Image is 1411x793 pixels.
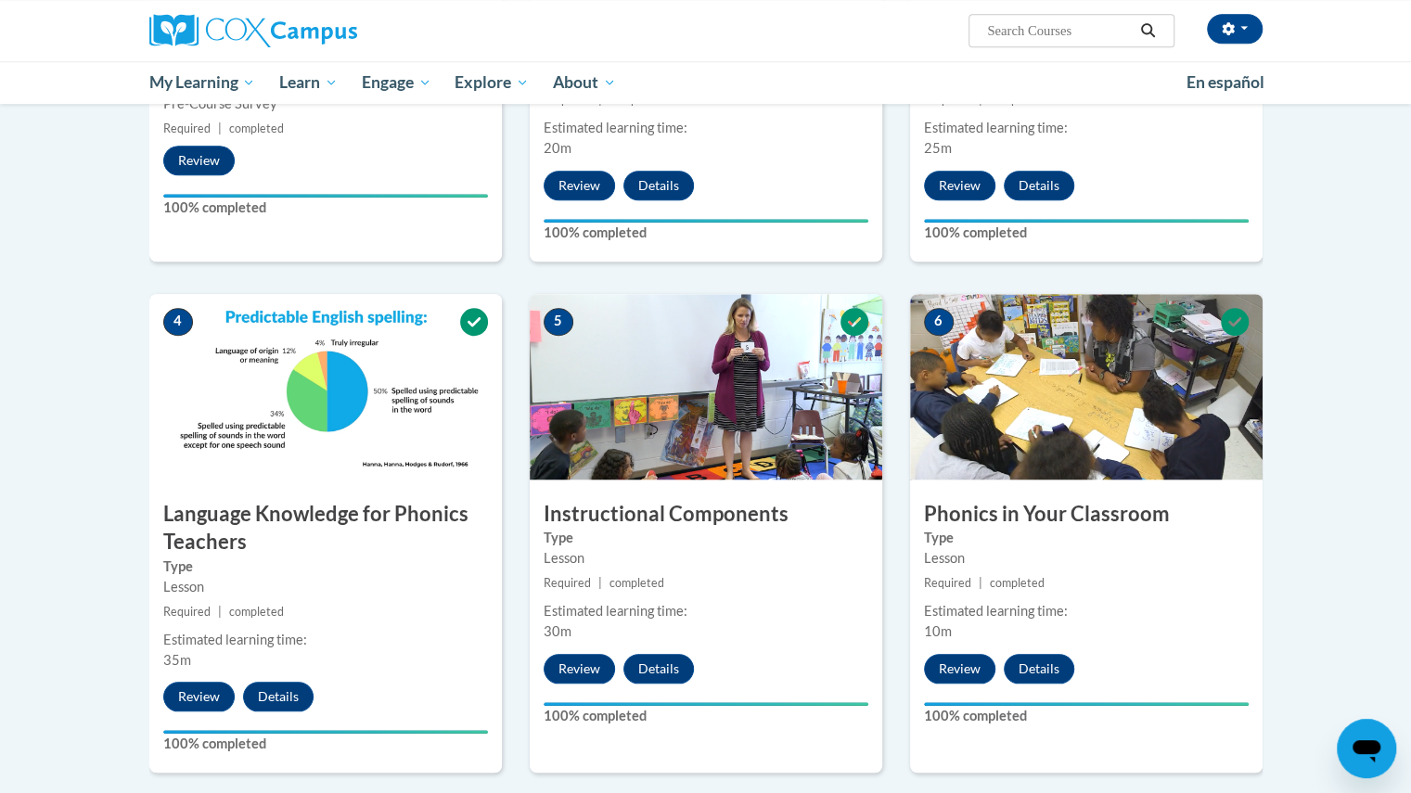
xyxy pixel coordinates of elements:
span: En español [1187,72,1264,92]
span: completed [229,122,284,135]
span: My Learning [148,71,255,94]
div: Estimated learning time: [544,601,868,621]
div: Estimated learning time: [163,630,488,650]
span: Required [924,576,971,590]
div: Your progress [924,702,1249,706]
span: completed [609,576,664,590]
span: Learn [279,71,338,94]
a: Learn [267,61,350,104]
span: | [598,576,602,590]
button: Review [544,654,615,684]
span: | [218,605,222,619]
span: 30m [544,623,571,639]
div: Estimated learning time: [924,118,1249,138]
a: About [541,61,628,104]
div: Your progress [163,730,488,734]
div: Your progress [163,194,488,198]
iframe: Button to launch messaging window [1337,719,1396,778]
label: Type [163,556,488,577]
span: | [979,576,982,590]
div: Your progress [924,219,1249,223]
input: Search Courses [985,19,1134,42]
span: About [553,71,616,94]
a: My Learning [137,61,268,104]
label: 100% completed [924,706,1249,726]
span: 6 [924,308,954,336]
img: Course Image [530,294,882,480]
span: completed [990,576,1045,590]
a: Explore [443,61,541,104]
h3: Language Knowledge for Phonics Teachers [149,500,502,557]
a: Engage [350,61,443,104]
label: Type [544,528,868,548]
div: Lesson [544,548,868,569]
div: Estimated learning time: [544,118,868,138]
a: En español [1174,63,1276,102]
div: Lesson [163,577,488,597]
span: 10m [924,623,952,639]
div: Pre-Course Survey [163,94,488,114]
button: Search [1134,19,1161,42]
span: completed [229,605,284,619]
div: Your progress [544,219,868,223]
span: Explore [455,71,529,94]
label: Type [924,528,1249,548]
h3: Instructional Components [530,500,882,529]
label: 100% completed [163,198,488,218]
span: 4 [163,308,193,336]
span: | [218,122,222,135]
button: Details [243,682,314,711]
span: 5 [544,308,573,336]
span: 25m [924,140,952,156]
button: Review [544,171,615,200]
label: 100% completed [163,734,488,754]
label: 100% completed [544,223,868,243]
span: Required [544,576,591,590]
div: Lesson [924,548,1249,569]
label: 100% completed [544,706,868,726]
button: Review [163,682,235,711]
span: 35m [163,652,191,668]
button: Review [924,171,995,200]
button: Review [924,654,995,684]
button: Details [1004,171,1074,200]
span: Required [163,605,211,619]
button: Details [1004,654,1074,684]
button: Review [163,146,235,175]
div: Estimated learning time: [924,601,1249,621]
span: Engage [362,71,431,94]
span: 20m [544,140,571,156]
div: Main menu [122,61,1290,104]
h3: Phonics in Your Classroom [910,500,1263,529]
img: Cox Campus [149,14,357,47]
div: Your progress [544,702,868,706]
button: Details [623,171,694,200]
img: Course Image [149,294,502,480]
img: Course Image [910,294,1263,480]
button: Details [623,654,694,684]
span: Required [163,122,211,135]
button: Account Settings [1207,14,1263,44]
a: Cox Campus [149,14,502,47]
label: 100% completed [924,223,1249,243]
